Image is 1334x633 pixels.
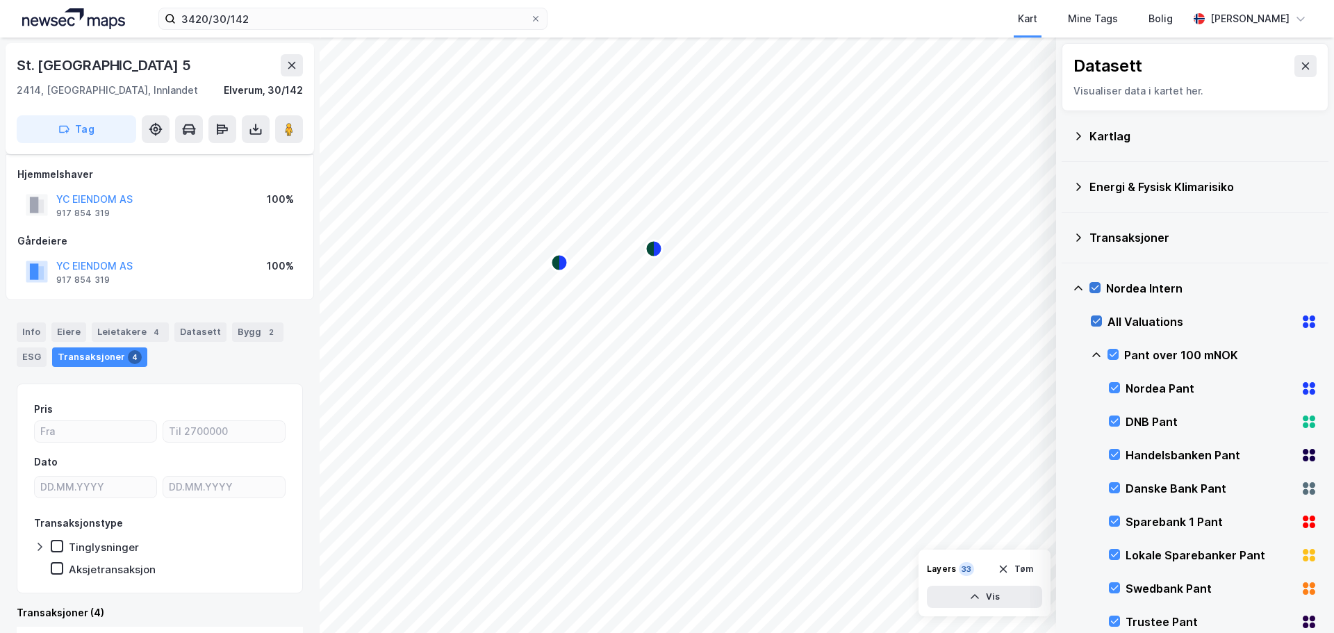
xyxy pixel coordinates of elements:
div: Danske Bank Pant [1126,480,1295,497]
div: Info [17,322,46,342]
input: Søk på adresse, matrikkel, gårdeiere, leietakere eller personer [176,8,530,29]
button: Tag [17,115,136,143]
div: Layers [927,564,956,575]
div: Mine Tags [1068,10,1118,27]
div: Transaksjoner [52,347,147,367]
div: Aksjetransaksjon [69,563,156,576]
div: Elverum, 30/142 [224,82,303,99]
div: Visualiser data i kartet her. [1073,83,1317,99]
div: Leietakere [92,322,169,342]
div: Gårdeiere [17,233,302,249]
div: 33 [959,562,974,576]
img: logo.a4113a55bc3d86da70a041830d287a7e.svg [22,8,125,29]
div: DNB Pant [1126,413,1295,430]
div: Pris [34,401,53,418]
div: Tinglysninger [69,541,139,554]
div: Eiere [51,322,86,342]
div: Lokale Sparebanker Pant [1126,547,1295,564]
input: DD.MM.YYYY [35,477,156,498]
div: Nordea Pant [1126,380,1295,397]
div: Datasett [1073,55,1142,77]
div: 917 854 319 [56,208,110,219]
div: 100% [267,191,294,208]
iframe: Chat Widget [1265,566,1334,633]
div: Bygg [232,322,283,342]
div: Dato [34,454,58,470]
div: Sparebank 1 Pant [1126,513,1295,530]
button: Tøm [989,558,1042,580]
input: Til 2700000 [163,421,285,442]
div: ESG [17,347,47,367]
div: 2 [264,325,278,339]
button: Vis [927,586,1042,608]
input: DD.MM.YYYY [163,477,285,498]
div: Trustee Pant [1126,614,1295,630]
div: Hjemmelshaver [17,166,302,183]
div: Nordea Intern [1106,280,1317,297]
div: Transaksjonstype [34,515,123,532]
div: 4 [128,350,142,364]
div: [PERSON_NAME] [1210,10,1290,27]
div: Pant over 100 mNOK [1124,347,1317,363]
div: 917 854 319 [56,274,110,286]
div: 4 [149,325,163,339]
div: Kontrollprogram for chat [1265,566,1334,633]
div: Datasett [174,322,227,342]
div: Transaksjoner (4) [17,605,303,621]
div: Kart [1018,10,1037,27]
div: Map marker [645,240,662,257]
div: Map marker [551,254,568,271]
div: Handelsbanken Pant [1126,447,1295,463]
div: Transaksjoner [1089,229,1317,246]
div: All Valuations [1107,313,1295,330]
div: 100% [267,258,294,274]
div: Swedbank Pant [1126,580,1295,597]
input: Fra [35,421,156,442]
div: 2414, [GEOGRAPHIC_DATA], Innlandet [17,82,198,99]
div: Bolig [1148,10,1173,27]
div: Energi & Fysisk Klimarisiko [1089,179,1317,195]
div: St. [GEOGRAPHIC_DATA] 5 [17,54,193,76]
div: Kartlag [1089,128,1317,145]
